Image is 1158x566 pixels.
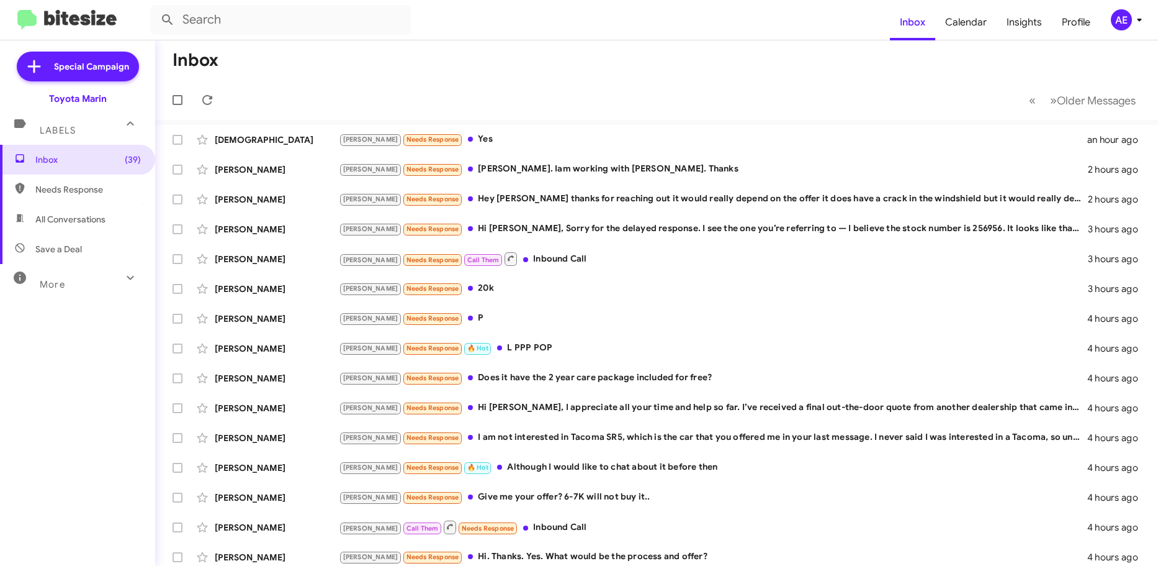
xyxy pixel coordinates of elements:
[1050,93,1057,108] span: »
[1111,9,1132,30] div: AE
[997,4,1052,40] a: Insights
[406,344,459,352] span: Needs Response
[343,225,398,233] span: [PERSON_NAME]
[339,132,1087,147] div: Yes
[339,431,1087,445] div: I am not interested in Tacoma SR5, which is the car that you offered me in your last message. I n...
[215,432,339,444] div: [PERSON_NAME]
[1087,134,1148,146] div: an hour ago
[406,314,459,322] span: Needs Response
[343,285,398,293] span: [PERSON_NAME]
[339,162,1088,176] div: [PERSON_NAME]. Iam working with [PERSON_NAME]. Thanks
[40,125,76,136] span: Labels
[406,374,459,382] span: Needs Response
[1052,4,1100,40] a: Profile
[339,281,1088,296] div: 20k
[215,134,339,146] div: [DEMOGRAPHIC_DATA]
[1088,253,1148,265] div: 3 hours ago
[35,213,105,226] span: All Conversations
[35,183,141,196] span: Needs Response
[215,462,339,474] div: [PERSON_NAME]
[406,434,459,442] span: Needs Response
[339,222,1088,236] div: Hi [PERSON_NAME], Sorry for the delayed response. I see the one you’re referring to — I believe t...
[1100,9,1144,30] button: AE
[1057,94,1136,107] span: Older Messages
[406,553,459,561] span: Needs Response
[1088,193,1148,206] div: 2 hours ago
[343,195,398,203] span: [PERSON_NAME]
[343,256,398,264] span: [PERSON_NAME]
[406,285,459,293] span: Needs Response
[1021,88,1043,113] button: Previous
[1043,88,1143,113] button: Next
[215,402,339,414] div: [PERSON_NAME]
[215,491,339,504] div: [PERSON_NAME]
[215,163,339,176] div: [PERSON_NAME]
[215,223,339,235] div: [PERSON_NAME]
[215,372,339,385] div: [PERSON_NAME]
[215,313,339,325] div: [PERSON_NAME]
[215,551,339,564] div: [PERSON_NAME]
[49,93,107,105] div: Toyota Marin
[125,153,141,166] span: (39)
[339,460,1087,475] div: Although I would like to chat about it before then
[343,553,398,561] span: [PERSON_NAME]
[406,493,459,501] span: Needs Response
[343,434,398,442] span: [PERSON_NAME]
[339,192,1088,206] div: Hey [PERSON_NAME] thanks for reaching out it would really depend on the offer it does have a crac...
[467,463,488,472] span: 🔥 Hot
[35,153,141,166] span: Inbox
[467,256,500,264] span: Call Them
[339,341,1087,355] div: L PPP POP
[467,344,488,352] span: 🔥 Hot
[462,524,514,532] span: Needs Response
[406,404,459,412] span: Needs Response
[1088,283,1148,295] div: 3 hours ago
[215,342,339,355] div: [PERSON_NAME]
[339,401,1087,415] div: Hi [PERSON_NAME], I appreciate all your time and help so far. I’ve received a final out-the-door ...
[343,404,398,412] span: [PERSON_NAME]
[54,60,129,73] span: Special Campaign
[1022,88,1143,113] nav: Page navigation example
[1087,372,1148,385] div: 4 hours ago
[1088,223,1148,235] div: 3 hours ago
[1087,551,1148,564] div: 4 hours ago
[215,193,339,206] div: [PERSON_NAME]
[343,463,398,472] span: [PERSON_NAME]
[1087,432,1148,444] div: 4 hours ago
[35,243,82,255] span: Save a Deal
[215,283,339,295] div: [PERSON_NAME]
[1087,313,1148,325] div: 4 hours ago
[339,251,1088,267] div: Inbound Call
[1087,462,1148,474] div: 4 hours ago
[339,519,1087,535] div: Inbound Call
[935,4,997,40] a: Calendar
[406,256,459,264] span: Needs Response
[343,165,398,173] span: [PERSON_NAME]
[406,165,459,173] span: Needs Response
[339,371,1087,385] div: Does it have the 2 year care package included for free?
[343,493,398,501] span: [PERSON_NAME]
[343,135,398,144] span: [PERSON_NAME]
[215,521,339,534] div: [PERSON_NAME]
[173,50,218,70] h1: Inbox
[343,344,398,352] span: [PERSON_NAME]
[890,4,935,40] a: Inbox
[215,253,339,265] div: [PERSON_NAME]
[40,279,65,290] span: More
[406,524,439,532] span: Call Them
[343,314,398,322] span: [PERSON_NAME]
[1087,342,1148,355] div: 4 hours ago
[1087,521,1148,534] div: 4 hours ago
[1088,163,1148,176] div: 2 hours ago
[343,374,398,382] span: [PERSON_NAME]
[406,463,459,472] span: Needs Response
[339,550,1087,564] div: Hi. Thanks. Yes. What would be the process and offer?
[1087,402,1148,414] div: 4 hours ago
[339,311,1087,326] div: P
[17,52,139,81] a: Special Campaign
[406,135,459,144] span: Needs Response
